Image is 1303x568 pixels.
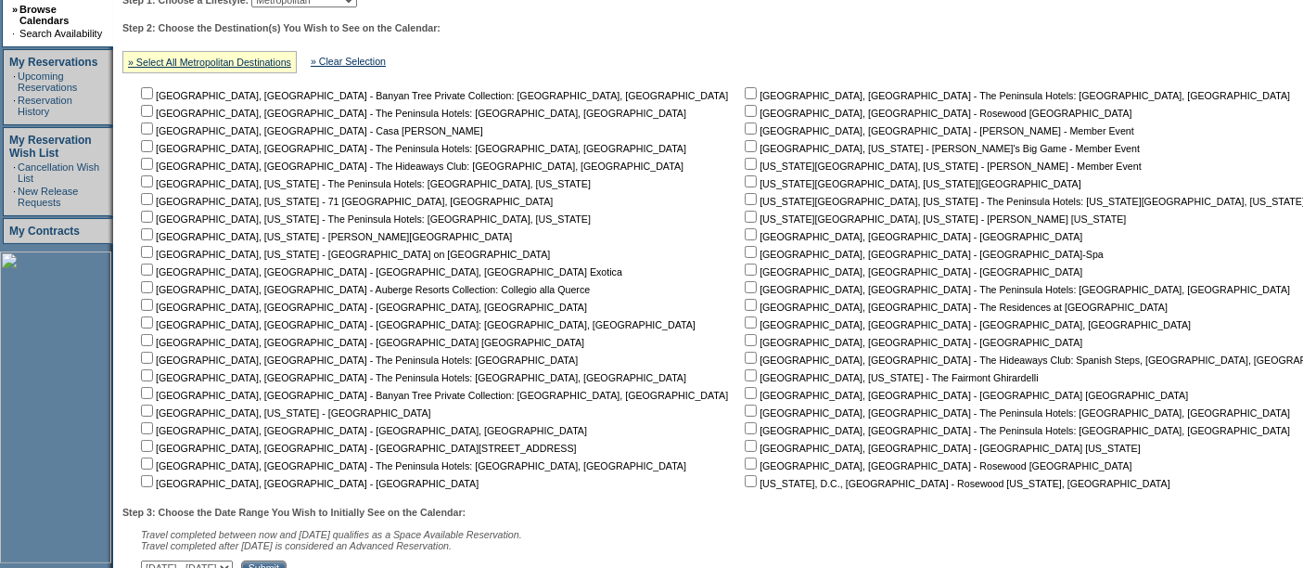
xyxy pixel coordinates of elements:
[18,161,99,184] a: Cancellation Wish List
[741,319,1191,330] nobr: [GEOGRAPHIC_DATA], [GEOGRAPHIC_DATA] - [GEOGRAPHIC_DATA], [GEOGRAPHIC_DATA]
[137,196,553,207] nobr: [GEOGRAPHIC_DATA], [US_STATE] - 71 [GEOGRAPHIC_DATA], [GEOGRAPHIC_DATA]
[741,443,1141,454] nobr: [GEOGRAPHIC_DATA], [GEOGRAPHIC_DATA] - [GEOGRAPHIC_DATA] [US_STATE]
[12,4,18,15] b: »
[741,125,1134,136] nobr: [GEOGRAPHIC_DATA], [GEOGRAPHIC_DATA] - [PERSON_NAME] - Member Event
[741,372,1038,383] nobr: [GEOGRAPHIC_DATA], [US_STATE] - The Fairmont Ghirardelli
[137,143,686,154] nobr: [GEOGRAPHIC_DATA], [GEOGRAPHIC_DATA] - The Peninsula Hotels: [GEOGRAPHIC_DATA], [GEOGRAPHIC_DATA]
[741,161,1142,172] nobr: [US_STATE][GEOGRAPHIC_DATA], [US_STATE] - [PERSON_NAME] - Member Event
[741,90,1290,101] nobr: [GEOGRAPHIC_DATA], [GEOGRAPHIC_DATA] - The Peninsula Hotels: [GEOGRAPHIC_DATA], [GEOGRAPHIC_DATA]
[18,186,78,208] a: New Release Requests
[741,143,1140,154] nobr: [GEOGRAPHIC_DATA], [US_STATE] - [PERSON_NAME]'s Big Game - Member Event
[137,390,728,401] nobr: [GEOGRAPHIC_DATA], [GEOGRAPHIC_DATA] - Banyan Tree Private Collection: [GEOGRAPHIC_DATA], [GEOGRA...
[18,95,72,117] a: Reservation History
[137,443,577,454] nobr: [GEOGRAPHIC_DATA], [GEOGRAPHIC_DATA] - [GEOGRAPHIC_DATA][STREET_ADDRESS]
[137,178,591,189] nobr: [GEOGRAPHIC_DATA], [US_STATE] - The Peninsula Hotels: [GEOGRAPHIC_DATA], [US_STATE]
[741,213,1126,225] nobr: [US_STATE][GEOGRAPHIC_DATA], [US_STATE] - [PERSON_NAME] [US_STATE]
[137,161,683,172] nobr: [GEOGRAPHIC_DATA], [GEOGRAPHIC_DATA] - The Hideaways Club: [GEOGRAPHIC_DATA], [GEOGRAPHIC_DATA]
[137,213,591,225] nobr: [GEOGRAPHIC_DATA], [US_STATE] - The Peninsula Hotels: [GEOGRAPHIC_DATA], [US_STATE]
[137,125,483,136] nobr: [GEOGRAPHIC_DATA], [GEOGRAPHIC_DATA] - Casa [PERSON_NAME]
[741,249,1104,260] nobr: [GEOGRAPHIC_DATA], [GEOGRAPHIC_DATA] - [GEOGRAPHIC_DATA]-Spa
[137,231,512,242] nobr: [GEOGRAPHIC_DATA], [US_STATE] - [PERSON_NAME][GEOGRAPHIC_DATA]
[741,407,1290,419] nobr: [GEOGRAPHIC_DATA], [GEOGRAPHIC_DATA] - The Peninsula Hotels: [GEOGRAPHIC_DATA], [GEOGRAPHIC_DATA]
[9,56,97,69] a: My Reservations
[137,372,686,383] nobr: [GEOGRAPHIC_DATA], [GEOGRAPHIC_DATA] - The Peninsula Hotels: [GEOGRAPHIC_DATA], [GEOGRAPHIC_DATA]
[141,540,452,551] nobr: Travel completed after [DATE] is considered an Advanced Reservation.
[12,28,18,39] td: ·
[741,266,1082,278] nobr: [GEOGRAPHIC_DATA], [GEOGRAPHIC_DATA] - [GEOGRAPHIC_DATA]
[18,71,77,93] a: Upcoming Reservations
[741,478,1170,489] nobr: [US_STATE], D.C., [GEOGRAPHIC_DATA] - Rosewood [US_STATE], [GEOGRAPHIC_DATA]
[137,266,622,278] nobr: [GEOGRAPHIC_DATA], [GEOGRAPHIC_DATA] - [GEOGRAPHIC_DATA], [GEOGRAPHIC_DATA] Exotica
[137,337,584,348] nobr: [GEOGRAPHIC_DATA], [GEOGRAPHIC_DATA] - [GEOGRAPHIC_DATA] [GEOGRAPHIC_DATA]
[9,225,80,238] a: My Contracts
[137,302,587,313] nobr: [GEOGRAPHIC_DATA], [GEOGRAPHIC_DATA] - [GEOGRAPHIC_DATA], [GEOGRAPHIC_DATA]
[19,28,102,39] a: Search Availability
[741,231,1082,242] nobr: [GEOGRAPHIC_DATA], [GEOGRAPHIC_DATA] - [GEOGRAPHIC_DATA]
[141,529,522,540] span: Travel completed between now and [DATE] qualifies as a Space Available Reservation.
[741,425,1290,436] nobr: [GEOGRAPHIC_DATA], [GEOGRAPHIC_DATA] - The Peninsula Hotels: [GEOGRAPHIC_DATA], [GEOGRAPHIC_DATA]
[741,178,1081,189] nobr: [US_STATE][GEOGRAPHIC_DATA], [US_STATE][GEOGRAPHIC_DATA]
[741,390,1188,401] nobr: [GEOGRAPHIC_DATA], [GEOGRAPHIC_DATA] - [GEOGRAPHIC_DATA] [GEOGRAPHIC_DATA]
[137,355,578,366] nobr: [GEOGRAPHIC_DATA], [GEOGRAPHIC_DATA] - The Peninsula Hotels: [GEOGRAPHIC_DATA]
[128,57,291,68] a: » Select All Metropolitan Destinations
[137,407,431,419] nobr: [GEOGRAPHIC_DATA], [US_STATE] - [GEOGRAPHIC_DATA]
[741,284,1290,295] nobr: [GEOGRAPHIC_DATA], [GEOGRAPHIC_DATA] - The Peninsula Hotels: [GEOGRAPHIC_DATA], [GEOGRAPHIC_DATA]
[311,56,386,67] a: » Clear Selection
[9,134,92,160] a: My Reservation Wish List
[13,186,16,208] td: ·
[137,425,587,436] nobr: [GEOGRAPHIC_DATA], [GEOGRAPHIC_DATA] - [GEOGRAPHIC_DATA], [GEOGRAPHIC_DATA]
[137,478,479,489] nobr: [GEOGRAPHIC_DATA], [GEOGRAPHIC_DATA] - [GEOGRAPHIC_DATA]
[13,95,16,117] td: ·
[137,284,590,295] nobr: [GEOGRAPHIC_DATA], [GEOGRAPHIC_DATA] - Auberge Resorts Collection: Collegio alla Querce
[13,161,16,184] td: ·
[137,319,696,330] nobr: [GEOGRAPHIC_DATA], [GEOGRAPHIC_DATA] - [GEOGRAPHIC_DATA]: [GEOGRAPHIC_DATA], [GEOGRAPHIC_DATA]
[741,460,1131,471] nobr: [GEOGRAPHIC_DATA], [GEOGRAPHIC_DATA] - Rosewood [GEOGRAPHIC_DATA]
[137,460,686,471] nobr: [GEOGRAPHIC_DATA], [GEOGRAPHIC_DATA] - The Peninsula Hotels: [GEOGRAPHIC_DATA], [GEOGRAPHIC_DATA]
[137,249,550,260] nobr: [GEOGRAPHIC_DATA], [US_STATE] - [GEOGRAPHIC_DATA] on [GEOGRAPHIC_DATA]
[741,302,1168,313] nobr: [GEOGRAPHIC_DATA], [GEOGRAPHIC_DATA] - The Residences at [GEOGRAPHIC_DATA]
[741,108,1131,119] nobr: [GEOGRAPHIC_DATA], [GEOGRAPHIC_DATA] - Rosewood [GEOGRAPHIC_DATA]
[137,90,728,101] nobr: [GEOGRAPHIC_DATA], [GEOGRAPHIC_DATA] - Banyan Tree Private Collection: [GEOGRAPHIC_DATA], [GEOGRA...
[137,108,686,119] nobr: [GEOGRAPHIC_DATA], [GEOGRAPHIC_DATA] - The Peninsula Hotels: [GEOGRAPHIC_DATA], [GEOGRAPHIC_DATA]
[741,337,1082,348] nobr: [GEOGRAPHIC_DATA], [GEOGRAPHIC_DATA] - [GEOGRAPHIC_DATA]
[122,507,466,518] b: Step 3: Choose the Date Range You Wish to Initially See on the Calendar:
[13,71,16,93] td: ·
[19,4,69,26] a: Browse Calendars
[122,22,441,33] b: Step 2: Choose the Destination(s) You Wish to See on the Calendar:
